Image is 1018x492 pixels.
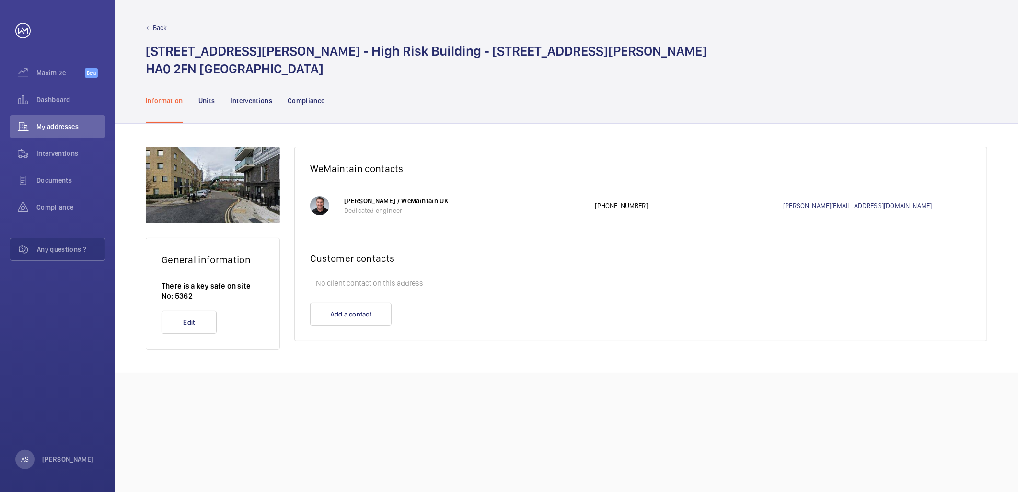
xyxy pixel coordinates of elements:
span: Beta [85,68,98,78]
p: Back [153,23,167,33]
p: Compliance [288,96,325,105]
p: Units [198,96,215,105]
button: Add a contact [310,303,392,326]
span: Interventions [36,149,105,158]
p: There is a key safe on site No: 5362 [162,281,264,301]
p: Dedicated engineer [344,206,586,215]
h2: General information [162,254,264,266]
span: My addresses [36,122,105,131]
h2: WeMaintain contacts [310,163,972,175]
span: Any questions ? [37,245,105,254]
p: [PERSON_NAME] / WeMaintain UK [344,196,586,206]
span: Maximize [36,68,85,78]
h2: Customer contacts [310,252,972,264]
p: [PHONE_NUMBER] [595,201,784,211]
span: Dashboard [36,95,105,105]
p: Information [146,96,183,105]
p: No client contact on this address [310,274,972,293]
p: AS [21,455,29,464]
p: [PERSON_NAME] [42,455,94,464]
a: [PERSON_NAME][EMAIL_ADDRESS][DOMAIN_NAME] [783,201,972,211]
p: Interventions [231,96,273,105]
button: Edit [162,311,217,334]
span: Compliance [36,202,105,212]
h1: [STREET_ADDRESS][PERSON_NAME] - High Risk Building - [STREET_ADDRESS][PERSON_NAME] HA0 2FN [GEOGR... [146,42,707,78]
span: Documents [36,176,105,185]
